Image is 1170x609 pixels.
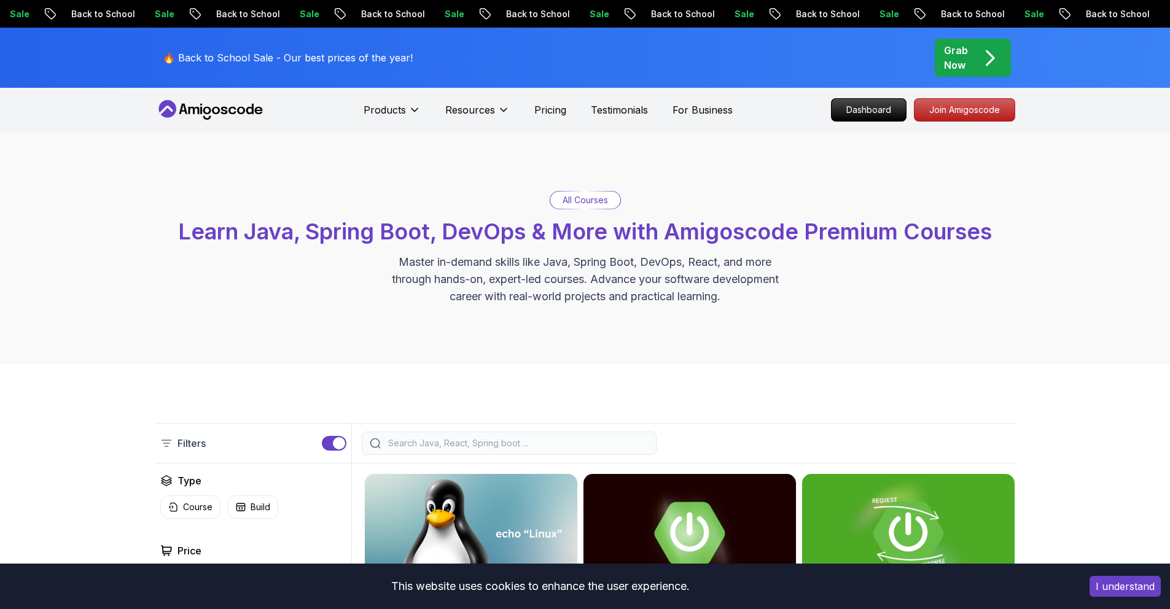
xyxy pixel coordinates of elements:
[1090,576,1161,597] button: Accept cookies
[583,474,796,593] img: Advanced Spring Boot card
[178,218,992,245] span: Learn Java, Spring Boot, DevOps & More with Amigoscode Premium Courses
[870,8,909,20] p: Sale
[931,8,1015,20] p: Back to School
[591,103,648,117] a: Testimonials
[163,50,413,65] p: 🔥 Back to School Sale - Our best prices of the year!
[445,103,510,127] button: Resources
[1076,8,1160,20] p: Back to School
[364,103,406,117] p: Products
[364,103,421,127] button: Products
[944,43,968,72] p: Grab Now
[386,437,649,449] input: Search Java, React, Spring boot ...
[177,543,201,558] h2: Price
[435,8,474,20] p: Sale
[206,8,290,20] p: Back to School
[177,473,201,488] h2: Type
[251,501,270,513] p: Build
[183,501,213,513] p: Course
[725,8,764,20] p: Sale
[365,474,577,593] img: Linux Fundamentals card
[580,8,619,20] p: Sale
[445,103,495,117] p: Resources
[563,194,608,206] p: All Courses
[786,8,870,20] p: Back to School
[915,99,1015,121] p: Join Amigoscode
[160,495,220,519] button: Course
[496,8,580,20] p: Back to School
[534,103,566,117] a: Pricing
[914,98,1015,122] a: Join Amigoscode
[832,99,906,121] p: Dashboard
[831,98,907,122] a: Dashboard
[61,8,145,20] p: Back to School
[1015,8,1054,20] p: Sale
[351,8,435,20] p: Back to School
[228,495,278,519] button: Build
[9,573,1071,600] div: This website uses cookies to enhance the user experience.
[641,8,725,20] p: Back to School
[177,436,206,451] p: Filters
[379,254,792,305] p: Master in-demand skills like Java, Spring Boot, DevOps, React, and more through hands-on, expert-...
[802,474,1015,593] img: Building APIs with Spring Boot card
[673,103,733,117] a: For Business
[145,8,184,20] p: Sale
[290,8,329,20] p: Sale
